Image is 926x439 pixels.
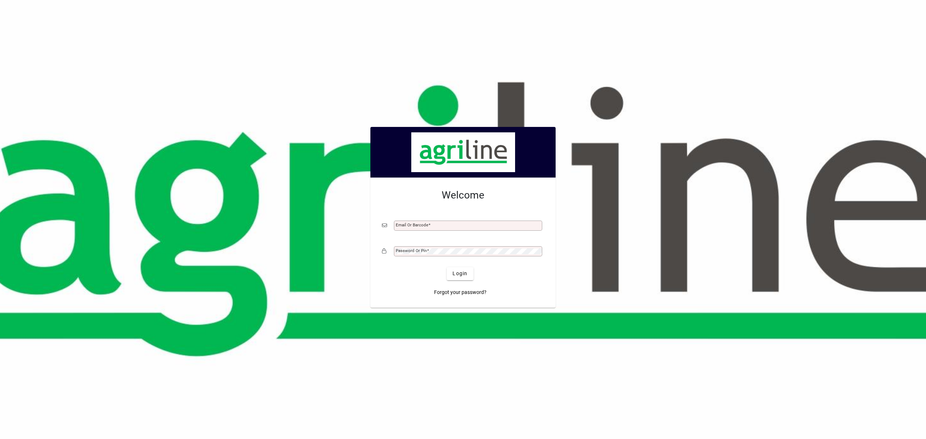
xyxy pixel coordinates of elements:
a: Forgot your password? [431,286,489,299]
span: Forgot your password? [434,289,487,296]
button: Login [447,267,473,280]
mat-label: Email or Barcode [396,222,428,227]
h2: Welcome [382,189,544,201]
mat-label: Password or Pin [396,248,427,253]
span: Login [453,270,467,277]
